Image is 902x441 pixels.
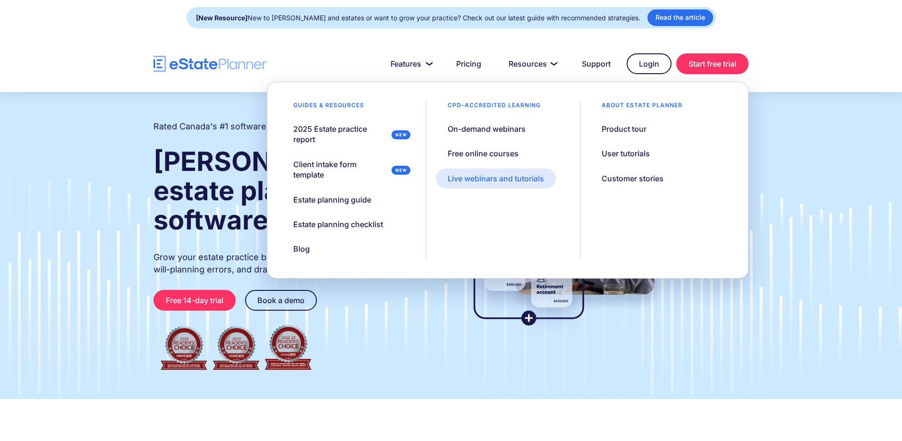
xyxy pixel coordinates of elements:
[196,11,640,25] div: New to [PERSON_NAME] and estates or want to grow your practice? Check out our latest guide with r...
[647,9,713,26] a: Read the article
[497,54,566,73] a: Resources
[590,101,694,114] div: About estate planner
[293,195,371,205] div: Estate planning guide
[281,239,322,259] a: Blog
[602,173,664,184] div: Customer stories
[590,119,658,139] a: Product tour
[448,124,526,134] div: On-demand webinars
[245,290,317,311] a: Book a demo
[293,159,388,180] div: Client intake form template
[448,173,544,184] div: Live webinars and tutorials
[379,54,440,73] a: Features
[590,169,675,188] a: Customer stories
[281,101,376,114] div: Guides & resources
[153,251,433,276] p: Grow your estate practice by streamlining client intake, reducing will-planning errors, and draft...
[153,145,432,236] strong: [PERSON_NAME] and estate planning software
[293,124,388,145] div: 2025 Estate practice report
[281,190,383,210] a: Estate planning guide
[281,214,395,234] a: Estate planning checklist
[590,144,662,163] a: User tutorials
[436,101,553,114] div: CPD–accredited learning
[627,53,672,74] a: Login
[293,244,310,254] div: Blog
[436,144,530,163] a: Free online courses
[436,119,537,139] a: On-demand webinars
[281,154,416,185] a: Client intake form template
[445,54,493,73] a: Pricing
[153,290,236,311] a: Free 14-day trial
[281,119,416,150] a: 2025 Estate practice report
[570,54,622,73] a: Support
[153,56,267,72] a: home
[676,53,749,74] a: Start free trial
[436,169,556,188] a: Live webinars and tutorials
[293,219,383,229] div: Estate planning checklist
[196,14,247,22] strong: [New Resource]
[602,148,650,159] div: User tutorials
[153,120,361,133] h2: Rated Canada's #1 software for estate practitioners
[448,148,519,159] div: Free online courses
[602,124,647,134] div: Product tour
